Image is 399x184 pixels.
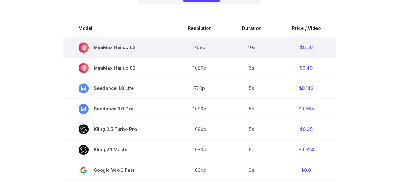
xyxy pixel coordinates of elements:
td: 5s [227,98,277,119]
td: 1080p [173,160,227,180]
td: 1080p [173,58,227,78]
td: 1080p [173,139,227,160]
td: $0.49 [277,58,336,78]
span: Google Veo 3 Fast [79,165,157,175]
td: $0.565 [277,98,336,119]
span: MiniMax Hailuo 02 [79,63,157,73]
th: Price / Video [277,20,336,37]
span: Kling 2.5 Turbo Pro [79,124,157,134]
span: MiniMax Hailuo 02 [79,42,157,53]
td: 5s [227,119,277,139]
td: 768p [173,37,227,58]
th: Model [63,20,173,37]
td: 8s [227,160,277,180]
td: 5s [227,139,277,160]
td: 10s [227,37,277,58]
td: 720p [173,78,227,98]
td: $0.924 [277,139,336,160]
td: 1080p [173,98,227,119]
td: $0.143 [277,78,336,98]
span: Seedance 1.0 Lite [79,83,157,93]
th: Duration [227,20,277,37]
td: 5s [227,78,277,98]
td: $0.35 [277,119,336,139]
th: Resolution [173,20,227,37]
span: Seedance 1.0 Pro [79,104,157,114]
td: $0.8 [277,160,336,180]
span: Kling 2.1 Master [79,145,157,155]
td: 1080p [173,119,227,139]
td: 6s [227,58,277,78]
td: $0.56 [277,37,336,58]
